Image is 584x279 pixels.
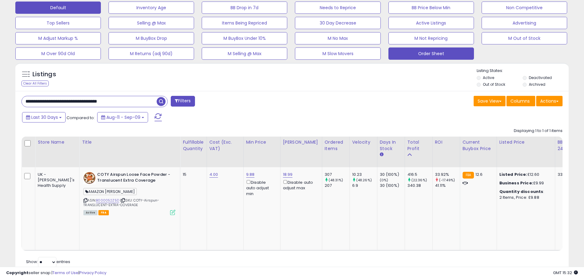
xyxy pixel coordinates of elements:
[499,195,550,200] div: 2 Items, Price: £9.88
[499,172,527,177] b: Listed Price:
[26,259,70,265] span: Show: entries
[325,183,349,188] div: 207
[380,172,405,177] div: 30 (100%)
[411,178,427,183] small: (22.36%)
[499,189,544,194] b: Quantity discounts
[529,75,552,80] label: Deactivated
[202,17,287,29] button: Items Being Repriced
[388,2,474,14] button: BB Price Below Min
[380,139,402,152] div: Days In Stock
[52,270,78,276] a: Terms of Use
[202,47,287,60] button: M Selling @ Max
[553,270,578,276] span: 2025-10-10 15:32 GMT
[83,172,175,214] div: ASIN:
[499,180,533,186] b: Business Price:
[109,47,194,60] button: M Returns (adj 90d)
[109,17,194,29] button: Selling @ Max
[22,112,66,123] button: Last 30 Days
[407,172,432,177] div: 416.5
[246,139,278,145] div: Min Price
[209,172,218,178] a: 4.00
[352,183,377,188] div: 6.9
[183,172,202,177] div: 15
[97,112,148,123] button: Aug-11 - Sep-09
[15,32,101,44] button: M Adjust Markup %
[356,178,372,183] small: (48.26%)
[97,172,172,185] b: COTY Airspun Loose Face Powder - Translucent Extra Coverage
[15,17,101,29] button: Top Sellers
[202,2,287,14] button: BB Drop in 7d
[477,68,569,74] p: Listing States:
[499,139,552,145] div: Listed Price
[15,2,101,14] button: Default
[283,172,293,178] a: 18.99
[435,139,457,145] div: ROI
[388,32,474,44] button: M Not Repricing
[83,188,137,195] span: AMAZON [PERSON_NAME]
[482,2,567,14] button: Non Competitive
[6,270,106,276] div: seller snap | |
[295,47,380,60] button: M Slow Movers
[352,172,377,177] div: 10.23
[6,270,29,276] strong: Copyright
[558,139,580,152] div: BB Share 24h.
[329,178,343,183] small: (48.31%)
[435,183,460,188] div: 41.11%
[106,114,140,120] span: Aug-11 - Sep-09
[83,198,159,207] span: | SKU: COTY-Airspun-TRANSLUCENT-EXTRA-COVERAGE
[483,75,494,80] label: Active
[380,152,384,157] small: Days In Stock.
[474,96,506,106] button: Save View
[183,139,204,152] div: Fulfillable Quantity
[98,210,109,215] span: FBA
[246,179,276,197] div: Disable auto adjust min
[15,47,101,60] button: M Over 90d Old
[499,172,550,177] div: £12.60
[407,183,432,188] div: 340.38
[32,70,56,79] h5: Listings
[435,172,460,177] div: 33.92%
[388,47,474,60] button: Order Sheet
[82,139,177,145] div: Title
[283,179,317,191] div: Disable auto adjust max
[536,96,563,106] button: Actions
[407,139,430,152] div: Total Profit
[499,180,550,186] div: £9.99
[31,114,58,120] span: Last 30 Days
[529,82,545,87] label: Archived
[380,178,388,183] small: (0%)
[499,189,550,194] div: :
[246,172,255,178] a: 9.88
[483,82,505,87] label: Out of Stock
[38,139,77,145] div: Store Name
[283,139,319,145] div: [PERSON_NAME]
[510,98,530,104] span: Columns
[109,2,194,14] button: Inventory Age
[38,172,74,189] div: UK - [PERSON_NAME]'s Health Supply
[506,96,535,106] button: Columns
[352,139,375,145] div: Velocity
[67,115,95,121] span: Compared to:
[463,139,494,152] div: Current Buybox Price
[482,17,567,29] button: Advertising
[514,128,563,134] div: Displaying 1 to 1 of 1 items
[21,81,49,86] div: Clear All Filters
[295,17,380,29] button: 30 Day Decrease
[109,32,194,44] button: M BuyBox Drop
[463,172,474,179] small: FBA
[83,210,97,215] span: All listings currently available for purchase on Amazon
[79,270,106,276] a: Privacy Policy
[83,172,96,184] img: 515SfJHXrqL._SL40_.jpg
[388,17,474,29] button: Active Listings
[171,96,195,107] button: Filters
[325,172,349,177] div: 307
[96,198,119,203] a: B000052Z5D
[202,32,287,44] button: M BuyBox Under 10%
[558,172,578,177] div: 33%
[295,32,380,44] button: M No Max
[295,2,380,14] button: Needs to Reprice
[439,178,455,183] small: (-17.49%)
[380,183,405,188] div: 30 (100%)
[325,139,347,152] div: Ordered Items
[209,139,241,152] div: Cost (Exc. VAT)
